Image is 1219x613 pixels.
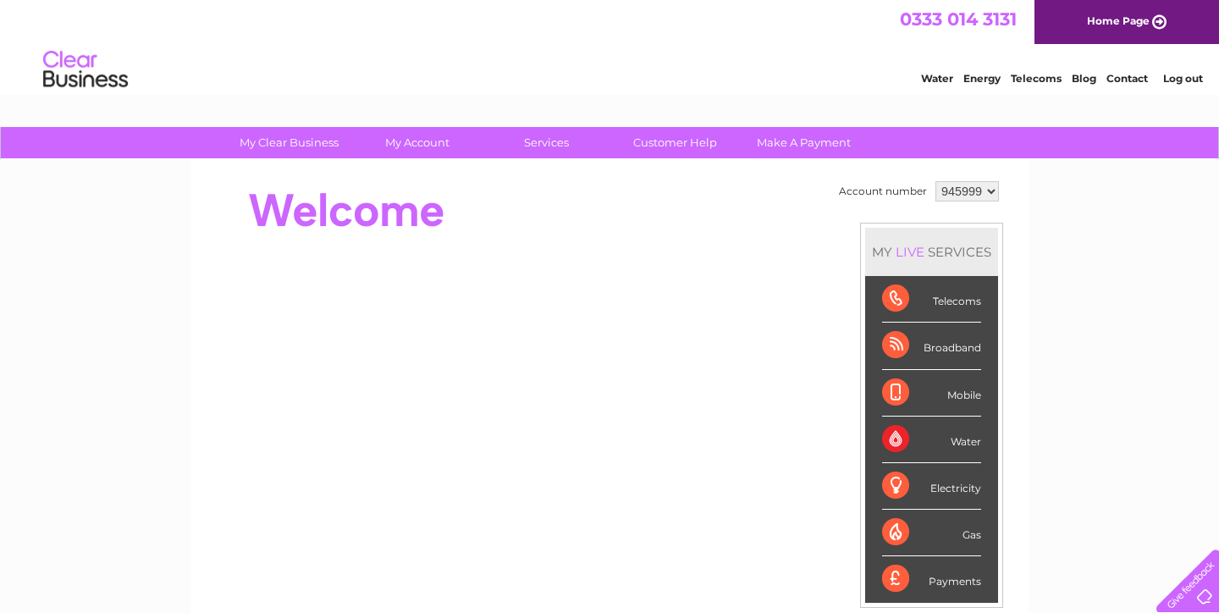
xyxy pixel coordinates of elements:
a: Telecoms [1011,72,1062,85]
a: Make A Payment [734,127,874,158]
div: Clear Business is a trading name of Verastar Limited (registered in [GEOGRAPHIC_DATA] No. 3667643... [211,9,1011,82]
div: Water [882,417,981,463]
a: Blog [1072,72,1096,85]
a: 0333 014 3131 [900,8,1017,30]
div: Electricity [882,463,981,510]
div: Mobile [882,370,981,417]
div: Telecoms [882,276,981,323]
div: LIVE [892,244,928,260]
div: MY SERVICES [865,228,998,276]
a: Energy [963,72,1001,85]
div: Payments [882,556,981,602]
a: Contact [1106,72,1148,85]
a: Customer Help [605,127,745,158]
img: logo.png [42,44,129,96]
a: Services [477,127,616,158]
a: Log out [1163,72,1203,85]
a: My Clear Business [219,127,359,158]
a: Water [921,72,953,85]
div: Gas [882,510,981,556]
div: Broadband [882,323,981,369]
td: Account number [835,177,931,206]
a: My Account [348,127,488,158]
